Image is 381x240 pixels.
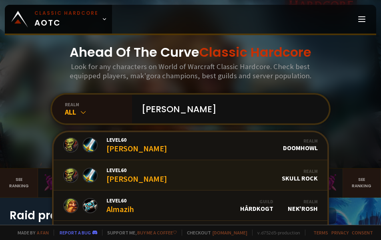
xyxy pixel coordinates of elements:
a: Level60[PERSON_NAME]RealmSkull Rock [54,160,327,190]
a: Mak'Gora#2Rivench100 [38,169,114,197]
span: v. d752d5 - production [252,230,300,236]
a: a fan [37,230,49,236]
div: Nek'Rosh [288,198,318,212]
div: Realm [282,168,318,174]
span: Made by [13,230,49,236]
a: Classic HardcoreAOTC [5,5,112,34]
small: Classic Hardcore [34,10,98,17]
div: Realm [283,138,318,144]
a: Terms [313,230,328,236]
a: [DOMAIN_NAME] [213,230,247,236]
div: Guild [240,198,273,204]
div: Hårdkogt [240,198,273,212]
h3: Look for any characters on World of Warcraft Classic Hardcore. Check best equipped players, mak'g... [57,62,324,80]
div: realm [65,101,132,107]
input: Search a character... [137,95,319,123]
span: Level 60 [106,136,167,143]
div: [PERSON_NAME] [106,167,167,184]
span: Level 60 [106,167,167,174]
a: Consent [352,230,373,236]
span: Support me, [102,230,177,236]
h1: Raid progress [10,207,90,224]
div: Almazih [106,197,134,214]
div: Doomhowl [283,138,318,152]
div: Realm [288,198,318,204]
span: Checkout [182,230,247,236]
span: Level 60 [106,197,134,204]
span: Classic Hardcore [199,43,311,61]
a: Seeranking [343,169,381,197]
a: Buy me a coffee [137,230,177,236]
a: Level60AlmazihGuildHårdkogtRealmNek'Rosh [54,190,327,221]
div: [PERSON_NAME] [106,136,167,153]
span: AOTC [34,10,98,29]
a: Privacy [331,230,349,236]
h1: Ahead Of The Curve [70,43,311,62]
div: Skull Rock [282,168,318,182]
a: Level60[PERSON_NAME]RealmDoomhowl [54,130,327,160]
div: Mak'Gora [43,173,109,182]
a: Report a bug [60,230,91,236]
div: All [65,107,132,117]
